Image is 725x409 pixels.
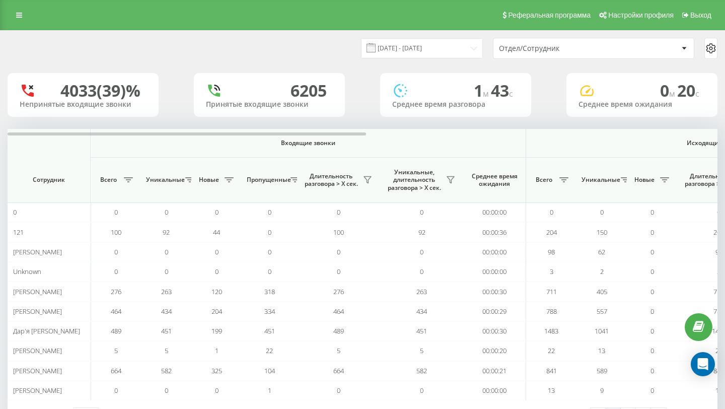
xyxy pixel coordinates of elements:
[463,202,526,222] td: 00:00:00
[268,386,271,395] span: 1
[550,267,553,276] span: 3
[650,228,654,237] span: 0
[463,222,526,242] td: 00:00:36
[211,287,222,296] span: 120
[114,346,118,355] span: 5
[333,326,344,335] span: 489
[695,88,699,99] span: c
[463,262,526,282] td: 00:00:00
[268,247,271,256] span: 0
[483,88,491,99] span: м
[598,346,605,355] span: 13
[13,326,80,335] span: Дар'я [PERSON_NAME]
[463,361,526,381] td: 00:00:21
[548,247,555,256] span: 98
[268,228,271,237] span: 0
[420,267,423,276] span: 0
[165,346,168,355] span: 5
[215,346,219,355] span: 1
[302,172,360,188] span: Длительность разговора > Х сек.
[463,242,526,262] td: 00:00:00
[111,326,121,335] span: 489
[333,366,344,375] span: 664
[660,80,677,101] span: 0
[416,307,427,316] span: 434
[463,341,526,361] td: 00:00:20
[690,11,711,19] span: Выход
[337,346,340,355] span: 5
[165,267,168,276] span: 0
[420,386,423,395] span: 0
[213,228,220,237] span: 44
[291,81,327,100] div: 6205
[531,176,556,184] span: Всего
[474,80,491,101] span: 1
[463,381,526,400] td: 00:00:00
[499,44,619,53] div: Отдел/Сотрудник
[713,228,724,237] span: 204
[146,176,182,184] span: Уникальные
[597,228,607,237] span: 150
[600,208,604,217] span: 0
[420,208,423,217] span: 0
[650,247,654,256] span: 0
[264,366,275,375] span: 104
[392,100,519,109] div: Среднее время разговора
[13,366,62,375] span: [PERSON_NAME]
[337,247,340,256] span: 0
[508,11,591,19] span: Реферальная программа
[544,326,558,335] span: 1483
[650,326,654,335] span: 0
[16,176,82,184] span: Сотрудник
[337,208,340,217] span: 0
[215,386,219,395] span: 0
[264,307,275,316] span: 334
[597,307,607,316] span: 557
[13,346,62,355] span: [PERSON_NAME]
[650,386,654,395] span: 0
[471,172,518,188] span: Среднее время ожидания
[114,208,118,217] span: 0
[268,208,271,217] span: 0
[163,228,170,237] span: 92
[463,282,526,301] td: 00:00:30
[509,88,513,99] span: c
[650,307,654,316] span: 0
[491,80,513,101] span: 43
[416,326,427,335] span: 451
[211,307,222,316] span: 204
[247,176,287,184] span: Пропущенные
[268,267,271,276] span: 0
[111,228,121,237] span: 100
[13,208,17,217] span: 0
[600,267,604,276] span: 2
[337,386,340,395] span: 0
[13,267,41,276] span: Unknown
[548,386,555,395] span: 13
[215,208,219,217] span: 0
[161,287,172,296] span: 263
[266,346,273,355] span: 22
[333,307,344,316] span: 464
[669,88,677,99] span: м
[420,247,423,256] span: 0
[418,228,425,237] span: 92
[416,287,427,296] span: 263
[546,366,557,375] span: 841
[264,326,275,335] span: 451
[715,247,722,256] span: 98
[416,366,427,375] span: 582
[215,247,219,256] span: 0
[550,208,553,217] span: 0
[96,176,121,184] span: Всего
[165,247,168,256] span: 0
[595,326,609,335] span: 1041
[632,176,657,184] span: Новые
[600,386,604,395] span: 9
[463,321,526,341] td: 00:00:30
[211,326,222,335] span: 199
[717,208,720,217] span: 0
[114,386,118,395] span: 0
[715,346,722,355] span: 22
[463,302,526,321] td: 00:00:29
